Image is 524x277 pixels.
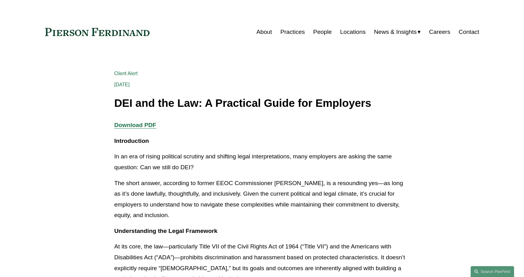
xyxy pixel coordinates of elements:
p: In an era of rising political scrutiny and shifting legal interpretations, many employers are ask... [114,151,410,173]
p: The short answer, according to former EEOC Commissioner [PERSON_NAME], is a resounding yes—as lon... [114,178,410,221]
a: Locations [340,26,365,38]
a: Client Alert [114,70,138,76]
h1: DEI and the Law: A Practical Guide for Employers [114,97,410,109]
span: News & Insights [374,27,417,38]
a: folder dropdown [374,26,421,38]
a: Careers [429,26,450,38]
a: Download PDF [114,122,156,128]
strong: Introduction [114,138,149,144]
a: Contact [459,26,479,38]
a: Practices [280,26,305,38]
a: Search this site [471,266,514,277]
a: People [313,26,332,38]
a: About [256,26,272,38]
span: [DATE] [114,82,130,88]
strong: Understanding the Legal Framework [114,228,217,234]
